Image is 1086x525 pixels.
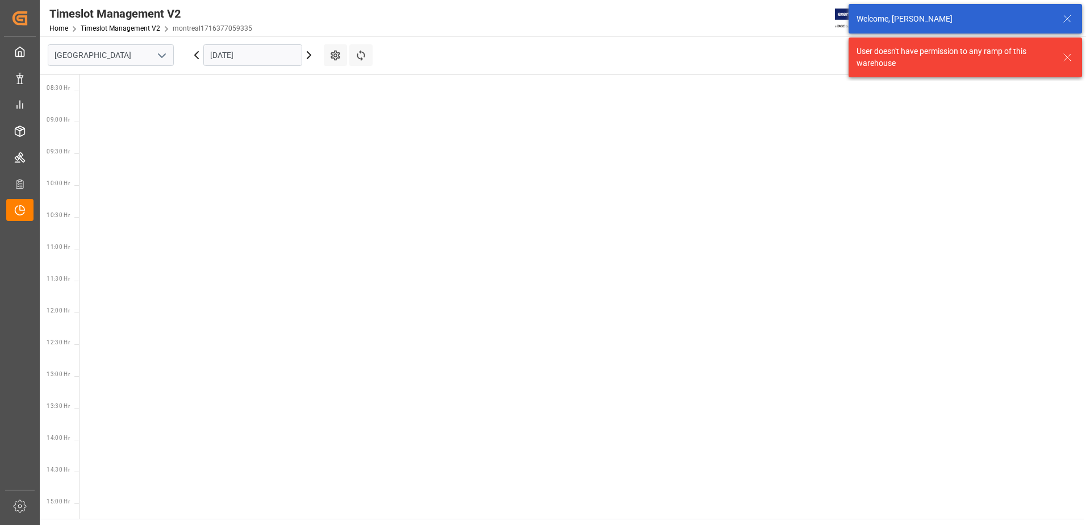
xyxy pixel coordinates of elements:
img: Exertis%20JAM%20-%20Email%20Logo.jpg_1722504956.jpg [835,9,874,28]
div: Welcome, [PERSON_NAME] [857,13,1052,25]
span: 10:00 Hr [47,180,70,186]
input: DD.MM.YYYY [203,44,302,66]
input: Type to search/select [48,44,174,66]
span: 13:00 Hr [47,371,70,377]
a: Timeslot Management V2 [81,24,160,32]
span: 12:00 Hr [47,307,70,314]
div: Timeslot Management V2 [49,5,252,22]
span: 08:30 Hr [47,85,70,91]
span: 14:00 Hr [47,435,70,441]
span: 10:30 Hr [47,212,70,218]
span: 11:30 Hr [47,276,70,282]
a: Home [49,24,68,32]
div: User doesn't have permission to any ramp of this warehouse [857,45,1052,69]
span: 13:30 Hr [47,403,70,409]
button: open menu [153,47,170,64]
span: 15:00 Hr [47,498,70,505]
span: 12:30 Hr [47,339,70,345]
span: 09:00 Hr [47,116,70,123]
span: 11:00 Hr [47,244,70,250]
span: 09:30 Hr [47,148,70,155]
span: 14:30 Hr [47,466,70,473]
